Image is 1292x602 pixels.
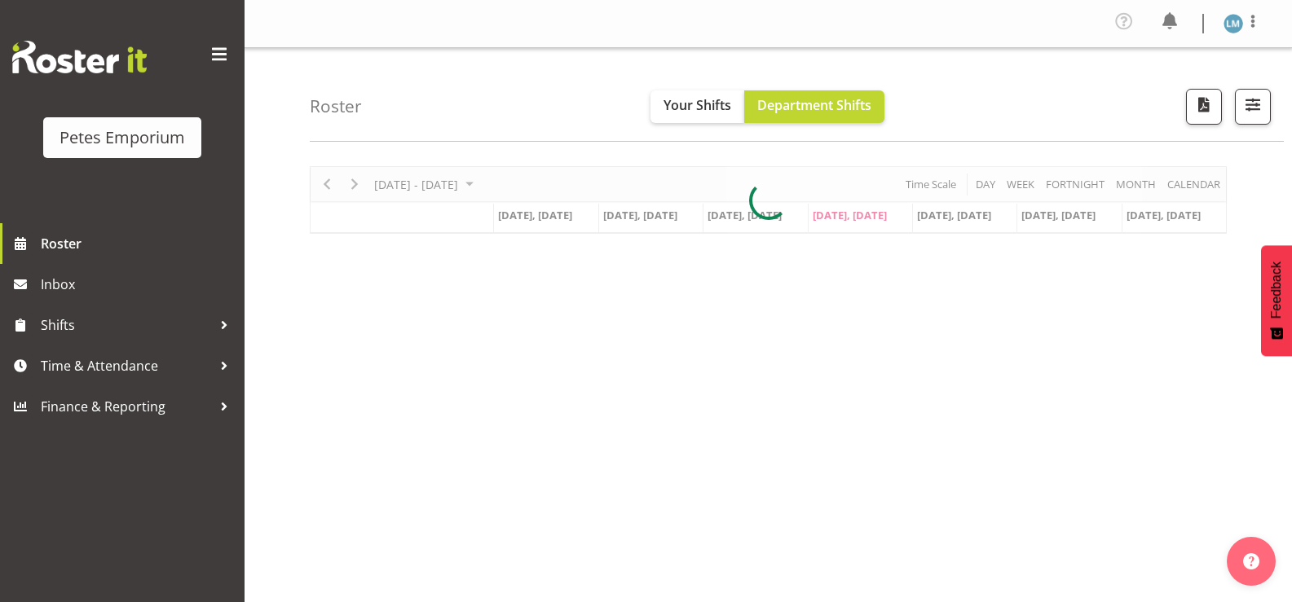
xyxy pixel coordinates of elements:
div: Petes Emporium [60,125,185,150]
span: Your Shifts [664,96,731,114]
h4: Roster [310,97,362,116]
span: Feedback [1269,261,1284,319]
span: Roster [41,231,236,256]
button: Department Shifts [744,90,884,123]
span: Inbox [41,272,236,297]
img: lianne-morete5410.jpg [1224,14,1243,33]
span: Finance & Reporting [41,394,212,419]
span: Time & Attendance [41,354,212,378]
img: Rosterit website logo [12,41,147,73]
button: Filter Shifts [1235,89,1271,125]
button: Feedback - Show survey [1261,245,1292,356]
span: Department Shifts [757,96,871,114]
span: Shifts [41,313,212,337]
img: help-xxl-2.png [1243,553,1259,569]
button: Download a PDF of the roster according to the set date range. [1186,89,1222,125]
button: Your Shifts [650,90,744,123]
